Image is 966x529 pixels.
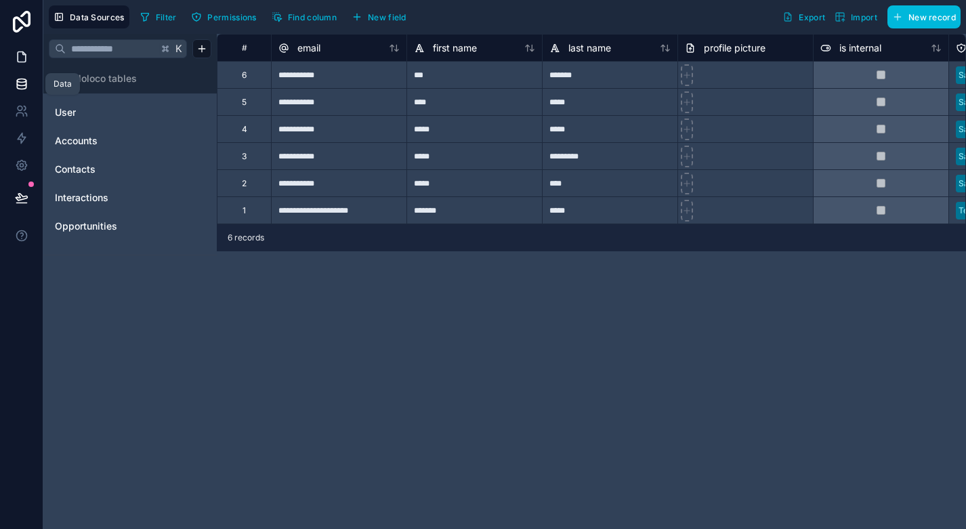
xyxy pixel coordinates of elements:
div: Opportunities [49,215,211,237]
span: 6 records [228,232,264,243]
span: last name [568,41,611,55]
a: Opportunities [55,219,165,233]
button: Export [778,5,830,28]
span: User [55,106,76,119]
span: Data Sources [70,12,125,22]
button: New field [347,7,411,27]
span: Noloco tables [74,72,137,85]
div: 2 [242,178,247,189]
span: profile picture [704,41,765,55]
span: Import [851,12,877,22]
a: Contacts [55,163,165,176]
span: Permissions [207,12,256,22]
span: K [174,44,184,54]
span: Contacts [55,163,96,176]
button: Filter [135,7,182,27]
span: first name [433,41,477,55]
div: # [228,43,261,53]
div: Accounts [49,130,211,152]
span: Find column [288,12,337,22]
div: 3 [242,151,247,162]
div: 1 [243,205,246,216]
a: Interactions [55,191,165,205]
div: Contacts [49,158,211,180]
a: Accounts [55,134,165,148]
span: Export [799,12,825,22]
span: email [297,41,320,55]
span: Filter [156,12,177,22]
span: New record [908,12,956,22]
span: is internal [839,41,881,55]
div: Interactions [49,187,211,209]
button: Data Sources [49,5,129,28]
button: Permissions [186,7,261,27]
div: User [49,102,211,123]
button: Noloco tables [49,69,203,88]
span: New field [368,12,406,22]
a: User [55,106,165,119]
div: 6 [242,70,247,81]
div: 5 [242,97,247,108]
span: Accounts [55,134,98,148]
button: Import [830,5,882,28]
span: Opportunities [55,219,117,233]
a: Permissions [186,7,266,27]
span: Interactions [55,191,108,205]
div: 4 [242,124,247,135]
div: Data [54,79,72,89]
a: New record [882,5,961,28]
button: New record [887,5,961,28]
button: Find column [267,7,341,27]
